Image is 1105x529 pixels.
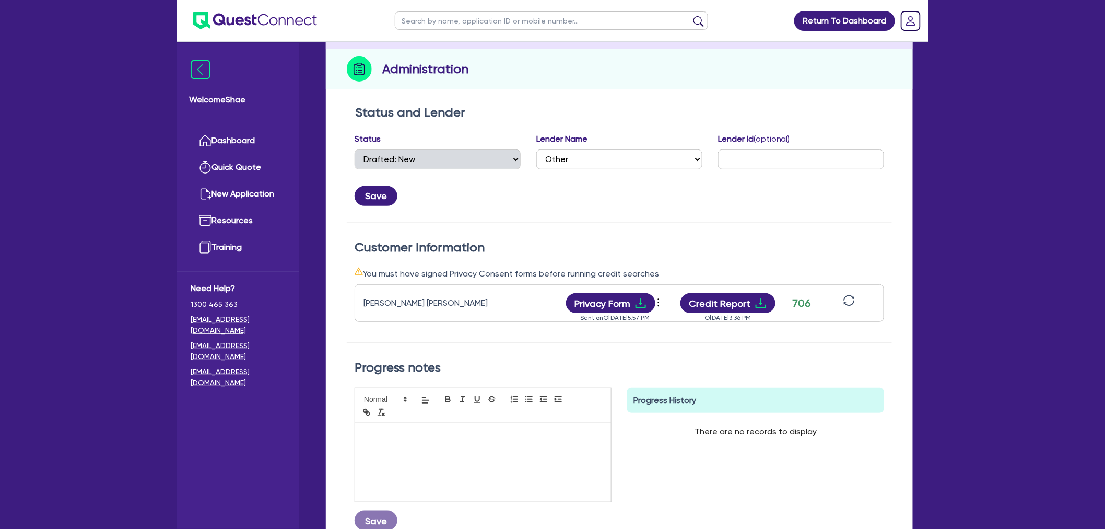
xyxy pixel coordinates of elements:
span: download [634,297,647,309]
h2: Customer Information [355,240,884,255]
img: new-application [199,188,211,200]
div: There are no records to display [682,413,829,451]
button: Privacy Formdownload [566,293,656,313]
h2: Status and Lender [355,105,884,120]
a: Resources [191,208,285,234]
a: [EMAIL_ADDRESS][DOMAIN_NAME] [191,366,285,388]
div: [PERSON_NAME] [PERSON_NAME] [363,297,494,309]
span: more [653,295,664,310]
img: training [199,241,211,254]
button: Dropdown toggle [655,294,664,312]
button: Credit Reportdownload [680,293,776,313]
button: Save [355,186,397,206]
span: Need Help? [191,282,285,295]
a: New Application [191,181,285,208]
label: Lender Name [536,133,587,145]
img: resources [199,214,211,227]
a: Dashboard [191,128,285,154]
img: step-icon [347,56,372,82]
span: warning [355,267,363,275]
h2: Administration [382,60,468,78]
span: download [755,297,767,309]
a: Dropdown toggle [897,7,924,34]
img: quest-connect-logo-blue [193,12,317,29]
img: quick-quote [199,161,211,174]
span: 1300 465 363 [191,299,285,310]
label: Lender Id [718,133,790,145]
input: Search by name, application ID or mobile number... [395,11,708,30]
a: Training [191,234,285,261]
span: sync [843,295,855,306]
div: 706 [789,295,815,311]
span: Welcome Shae [189,94,287,106]
h2: Progress notes [355,360,884,375]
label: Status [355,133,381,145]
button: sync [840,294,858,313]
img: icon-menu-close [191,60,210,79]
a: Return To Dashboard [794,11,895,31]
a: [EMAIL_ADDRESS][DOMAIN_NAME] [191,314,285,336]
div: Progress History [627,388,884,413]
a: [EMAIL_ADDRESS][DOMAIN_NAME] [191,340,285,362]
span: (optional) [754,134,790,144]
a: Quick Quote [191,154,285,181]
div: You must have signed Privacy Consent forms before running credit searches [355,267,884,280]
